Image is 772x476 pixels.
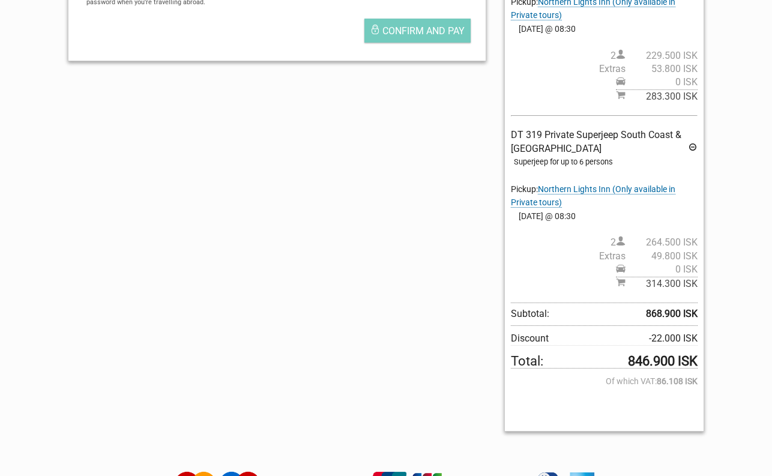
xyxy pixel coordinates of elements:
strong: 846.900 ISK [628,355,698,368]
strong: 868.900 ISK [646,307,698,321]
span: 2 person(s) [611,236,698,249]
span: Subtotal [616,277,698,291]
span: Pickup price [616,76,698,89]
span: -22.000 ISK [649,332,698,345]
span: 49.800 ISK [626,250,698,263]
span: DT 319 Private Superjeep South Coast & [GEOGRAPHIC_DATA] [511,129,681,154]
span: [DATE] @ 08:30 [511,209,698,223]
button: Confirm and pay [364,19,471,43]
span: Change pickup place [511,184,675,208]
span: Extras [599,250,698,263]
div: Superjeep for up to 6 persons [514,155,698,169]
strong: 86.108 ISK [657,375,698,388]
span: Extras [599,62,698,76]
span: 264.500 ISK [626,236,698,249]
span: 314.300 ISK [626,277,698,291]
span: Confirm and pay [382,25,465,37]
span: 283.300 ISK [626,90,698,103]
span: 2 person(s) [611,49,698,62]
span: [DATE] @ 08:30 [511,22,698,35]
span: Subtotal [511,303,698,325]
span: Pickup: [511,184,675,208]
span: Of which VAT: [511,375,698,388]
span: Discount [511,332,623,345]
span: 0 ISK [626,263,698,276]
span: Total to be paid [511,355,698,369]
span: 229.500 ISK [626,49,698,62]
span: Subtotal [616,89,698,103]
span: 0 ISK [626,76,698,89]
span: Pickup price [616,263,698,276]
span: 53.800 ISK [626,62,698,76]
